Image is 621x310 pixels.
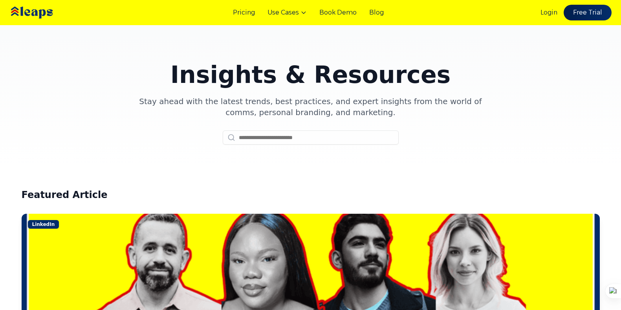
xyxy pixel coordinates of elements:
[22,189,600,201] h2: Featured Article
[369,8,384,17] a: Blog
[9,1,76,24] img: Leaps Logo
[540,8,557,17] a: Login
[135,96,487,118] p: Stay ahead with the latest trends, best practices, and expert insights from the world of comms, p...
[28,220,59,229] div: LinkedIn
[319,8,357,17] a: Book Demo
[267,8,307,17] button: Use Cases
[233,8,255,17] a: Pricing
[135,63,487,86] h1: Insights & Resources
[223,130,399,145] input: Search articles
[564,5,612,20] a: Free Trial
